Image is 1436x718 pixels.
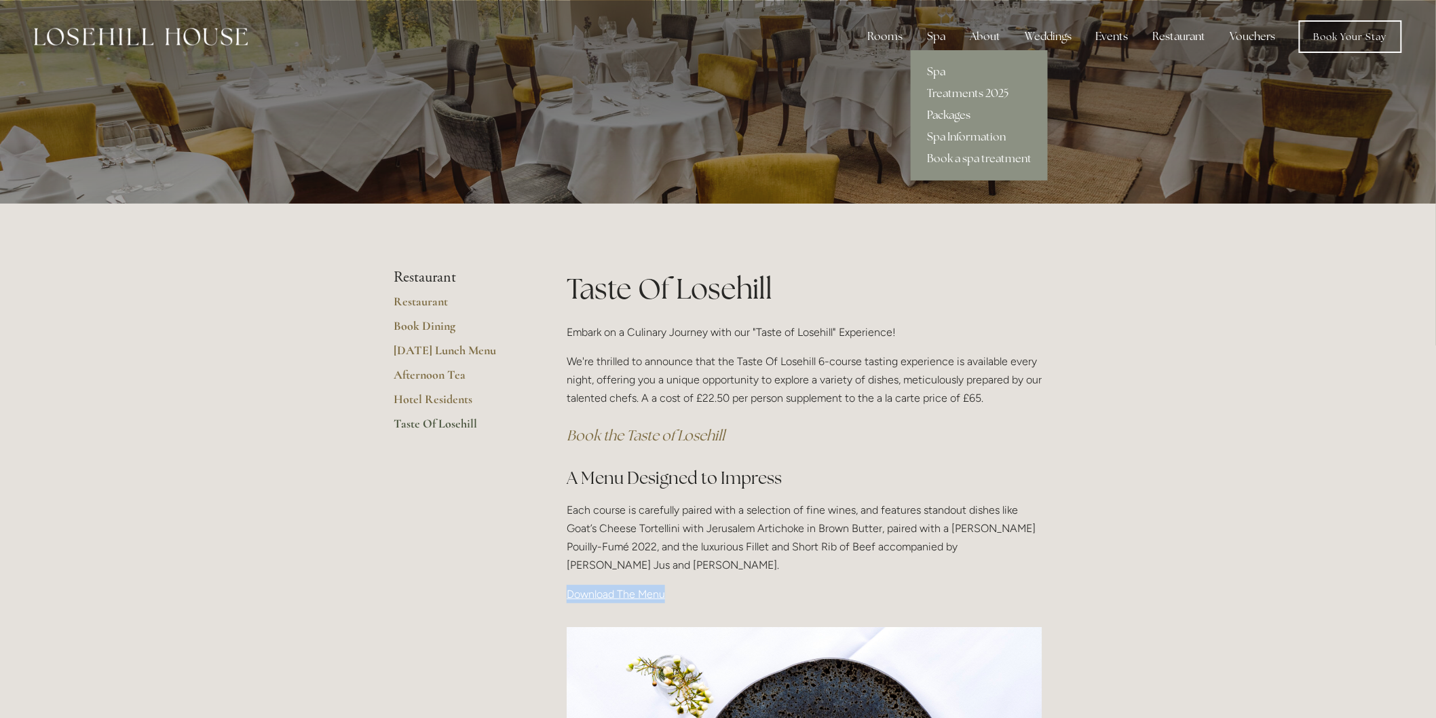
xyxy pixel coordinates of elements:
[911,61,1048,83] a: Spa
[567,323,1042,341] p: Embark on a Culinary Journey with our "Taste of Losehill" Experience!
[856,23,913,50] div: Rooms
[567,588,665,601] span: Download The Menu
[911,148,1048,170] a: Book a spa treatment
[567,466,1042,490] h2: A Menu Designed to Impress
[959,23,1011,50] div: About
[394,318,523,343] a: Book Dining
[567,501,1042,575] p: Each course is carefully paired with a selection of fine wines, and features standout dishes like...
[916,23,956,50] div: Spa
[1142,23,1217,50] div: Restaurant
[394,416,523,440] a: Taste Of Losehill
[1014,23,1082,50] div: Weddings
[911,83,1048,105] a: Treatments 2025
[1299,20,1402,53] a: Book Your Stay
[911,126,1048,148] a: Spa Information
[394,367,523,392] a: Afternoon Tea
[394,392,523,416] a: Hotel Residents
[34,28,248,45] img: Losehill House
[567,269,1042,309] h1: Taste Of Losehill
[394,294,523,318] a: Restaurant
[1220,23,1287,50] a: Vouchers
[1085,23,1139,50] div: Events
[394,343,523,367] a: [DATE] Lunch Menu
[567,426,725,445] a: Book the Taste of Losehill
[394,269,523,286] li: Restaurant
[911,105,1048,126] a: Packages
[567,352,1042,408] p: We're thrilled to announce that the Taste Of Losehill 6-course tasting experience is available ev...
